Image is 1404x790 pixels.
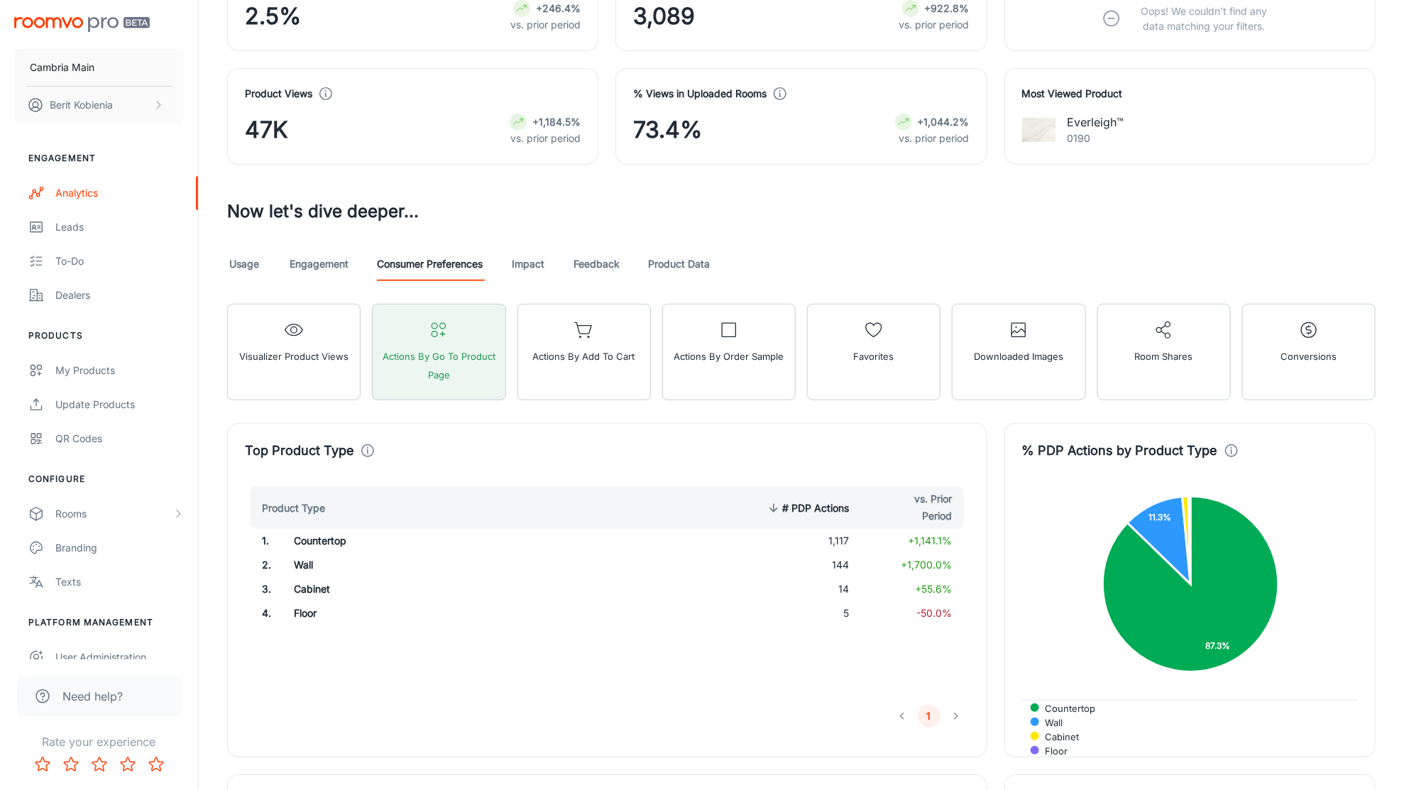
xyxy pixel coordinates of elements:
div: My Products [55,363,184,378]
strong: +246.4% [536,2,581,14]
span: -50.0% [917,607,953,619]
div: Branding [55,540,184,556]
td: 5 [752,601,861,625]
td: 14 [752,577,861,601]
span: # PDP Actions [764,500,850,517]
a: Consumer Preferences [377,247,483,281]
div: Update Products [55,397,184,412]
button: Visualizer Product Views [227,304,361,400]
span: +1,700.0% [901,559,953,571]
button: Berit Kobienia [14,87,184,124]
td: Countertop [283,529,608,553]
nav: pagination navigation [889,705,970,728]
p: vs. prior period [899,17,970,33]
div: QR Codes [55,431,184,446]
p: Rate your experience [11,733,187,750]
div: Analytics [55,185,184,201]
td: 1 . [245,529,283,553]
p: vs. prior period [510,131,581,146]
span: Actions by Order sample [674,347,784,366]
span: +55.6% [916,583,953,595]
a: Product Data [648,247,710,281]
div: Dealers [55,287,184,303]
button: Cambria Main [14,49,184,86]
span: Wall [1034,716,1063,729]
button: Conversions [1242,304,1376,400]
p: Everleigh™ [1068,114,1124,131]
span: Product Type [262,500,344,517]
span: Floor [1034,745,1068,757]
button: page 1 [918,705,940,728]
div: Leads [55,219,184,235]
div: To-do [55,253,184,269]
button: Rate 4 star [114,750,142,779]
div: Rooms [55,506,172,522]
div: Texts [55,574,184,590]
span: +1,141.1% [909,534,953,547]
td: Floor [283,601,608,625]
span: Visualizer Product Views [239,347,349,366]
button: Rate 1 star [28,750,57,779]
button: Room Shares [1097,304,1231,400]
p: Cambria Main [30,60,94,75]
button: Rate 2 star [57,750,85,779]
h4: % PDP Actions by Product Type [1022,441,1218,461]
span: Favorites [854,347,894,366]
button: Favorites [807,304,940,400]
td: 1,117 [752,529,861,553]
strong: +1,184.5% [532,116,581,128]
p: vs. prior period [510,17,581,33]
h4: Most Viewed Product [1022,86,1358,102]
span: vs. Prior Period [872,490,953,525]
a: Usage [227,247,261,281]
button: Actions by Go To Product Page [372,304,505,400]
button: Rate 5 star [142,750,170,779]
a: Feedback [574,247,620,281]
span: Cabinet [1034,730,1079,743]
td: Wall [283,553,608,577]
strong: +1,044.2% [918,116,970,128]
span: 47K [245,113,288,147]
span: Downloaded Images [974,347,1063,366]
div: User Administration [55,649,184,665]
span: Room Shares [1135,347,1193,366]
p: Oops! We couldn’t find any data matching your filters. [1130,4,1278,33]
p: 0190 [1068,131,1124,146]
td: 4 . [245,601,283,625]
span: Need help? [62,688,123,705]
span: Countertop [1034,702,1095,715]
span: Actions by Go To Product Page [381,347,496,384]
td: 2 . [245,553,283,577]
span: Actions by Add to Cart [533,347,635,366]
td: 3 . [245,577,283,601]
h3: Now let's dive deeper... [227,199,1376,224]
h4: % Views in Uploaded Rooms [633,86,767,102]
button: Actions by Add to Cart [517,304,651,400]
button: Actions by Order sample [662,304,796,400]
td: Cabinet [283,577,608,601]
p: Berit Kobienia [50,97,113,113]
h4: Top Product Type [245,441,354,461]
span: Conversions [1280,347,1337,366]
button: Downloaded Images [952,304,1085,400]
span: 73.4% [633,113,702,147]
img: Everleigh™ [1022,113,1056,147]
a: Impact [511,247,545,281]
a: Engagement [290,247,349,281]
h4: Product Views [245,86,312,102]
button: Rate 3 star [85,750,114,779]
td: 144 [752,553,861,577]
img: Roomvo PRO Beta [14,17,150,32]
p: vs. prior period [895,131,970,146]
strong: +922.8% [925,2,970,14]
